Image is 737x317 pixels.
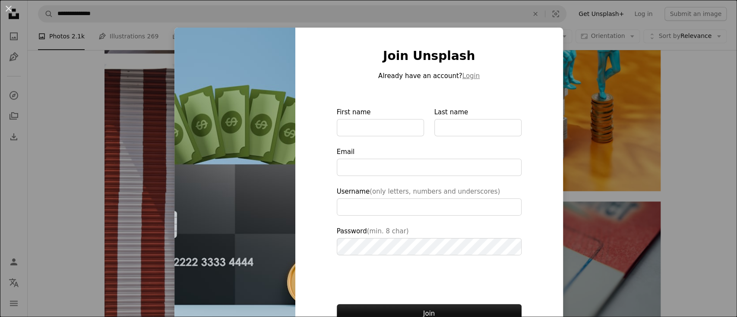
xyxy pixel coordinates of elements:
label: Email [337,147,522,176]
label: Password [337,226,522,255]
span: (only letters, numbers and underscores) [370,188,500,195]
input: Username(only letters, numbers and underscores) [337,198,522,216]
input: First name [337,119,424,136]
button: Login [462,71,480,81]
input: Password(min. 8 char) [337,238,522,255]
input: Last name [434,119,522,136]
p: Already have an account? [337,71,522,81]
label: Last name [434,107,522,136]
label: First name [337,107,424,136]
span: (min. 8 char) [367,227,409,235]
label: Username [337,186,522,216]
h1: Join Unsplash [337,48,522,64]
input: Email [337,159,522,176]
